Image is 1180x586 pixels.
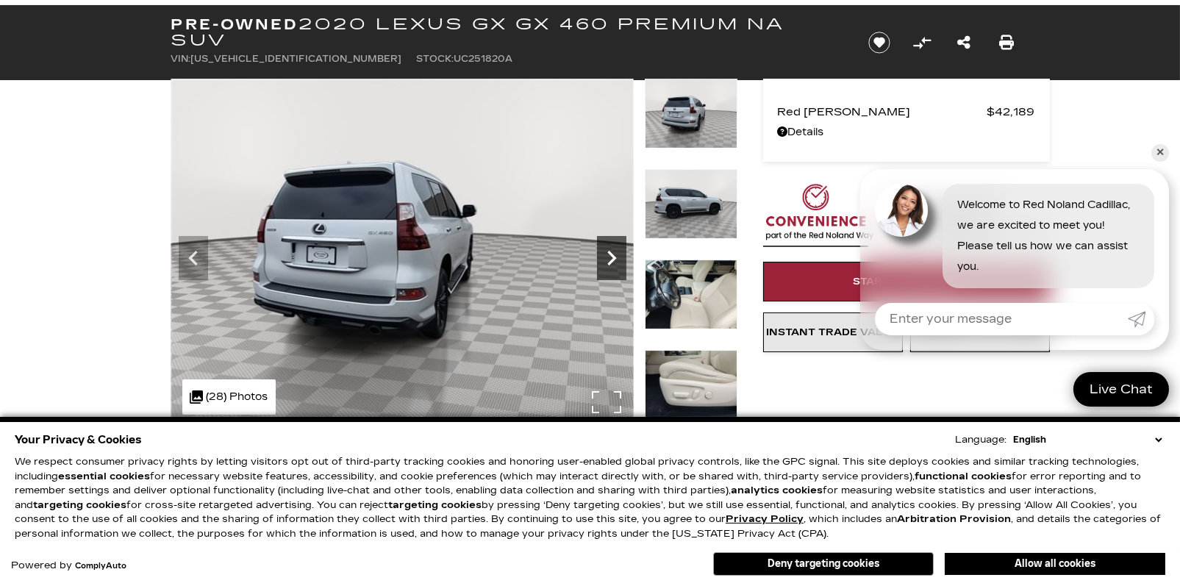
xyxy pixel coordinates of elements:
[171,15,298,33] strong: Pre-Owned
[987,101,1035,122] span: $42,189
[763,312,903,352] a: Instant Trade Value
[1009,432,1165,447] select: Language Select
[911,32,933,54] button: Compare Vehicle
[597,236,626,280] div: Next
[731,485,823,496] strong: analytics cookies
[778,101,1035,122] a: Red [PERSON_NAME] $42,189
[388,499,482,511] strong: targeting cookies
[854,276,959,287] span: Start Your Deal
[955,435,1006,445] div: Language:
[58,471,150,482] strong: essential cookies
[75,562,126,571] a: ComplyAuto
[191,54,402,64] span: [US_VEHICLE_IDENTIFICATION_NUMBER]
[713,552,934,576] button: Deny targeting cookies
[957,32,970,53] a: Share this Pre-Owned 2020 Lexus GX GX 460 Premium NA SUV
[1073,372,1169,407] a: Live Chat
[417,54,454,64] span: Stock:
[645,169,737,239] img: Used 2020 White Lexus GX 460 Premium image 9
[15,429,142,450] span: Your Privacy & Cookies
[945,553,1165,575] button: Allow all cookies
[171,16,844,49] h1: 2020 Lexus GX GX 460 Premium NA SUV
[863,31,895,54] button: Save vehicle
[767,326,899,338] span: Instant Trade Value
[778,122,1035,143] a: Details
[915,471,1012,482] strong: functional cookies
[897,513,1011,525] strong: Arbitration Provision
[179,236,208,280] div: Previous
[15,455,1165,541] p: We respect consumer privacy rights by letting visitors opt out of third-party tracking cookies an...
[875,184,928,237] img: Agent profile photo
[875,303,1128,335] input: Enter your message
[645,350,737,420] img: Used 2020 White Lexus GX 460 Premium image 11
[182,379,276,415] div: (28) Photos
[763,262,1050,301] a: Start Your Deal
[943,184,1154,288] div: Welcome to Red Noland Cadillac, we are excited to meet you! Please tell us how we can assist you.
[645,79,737,149] img: Used 2020 White Lexus GX 460 Premium image 8
[1128,303,1154,335] a: Submit
[11,561,126,571] div: Powered by
[1082,381,1160,398] span: Live Chat
[778,101,987,122] span: Red [PERSON_NAME]
[454,54,513,64] span: UC251820A
[726,513,804,525] u: Privacy Policy
[171,79,634,426] img: Used 2020 White Lexus GX 460 Premium image 8
[645,260,737,329] img: Used 2020 White Lexus GX 460 Premium image 10
[171,54,191,64] span: VIN:
[999,32,1014,53] a: Print this Pre-Owned 2020 Lexus GX GX 460 Premium NA SUV
[33,499,126,511] strong: targeting cookies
